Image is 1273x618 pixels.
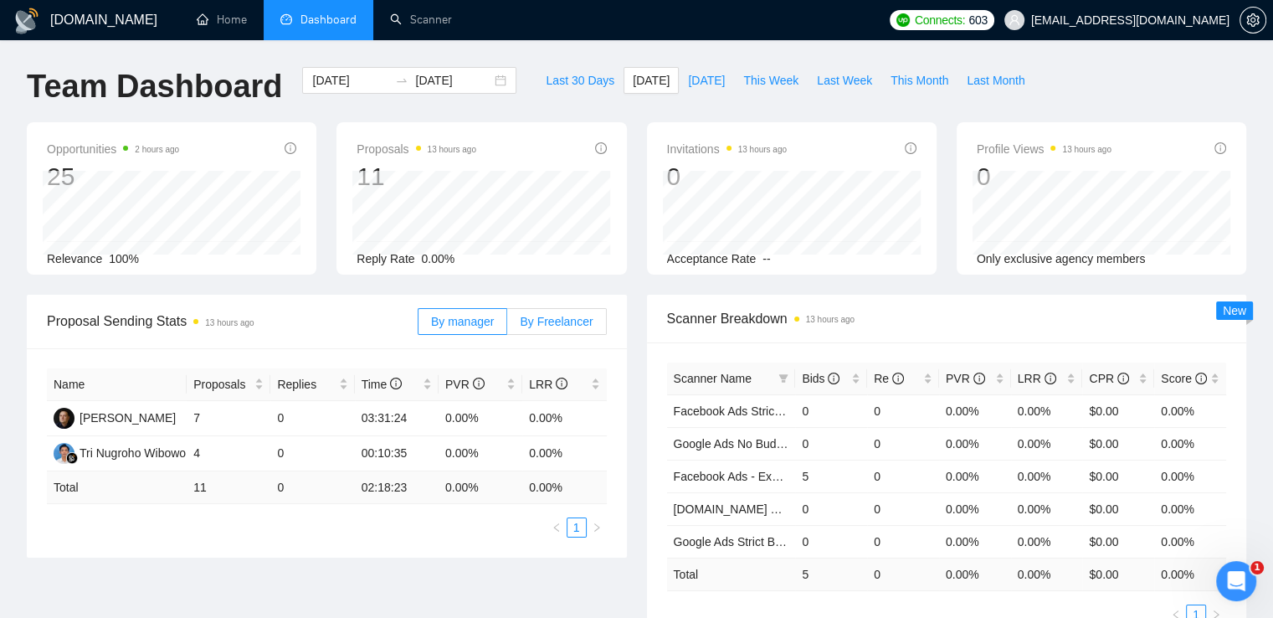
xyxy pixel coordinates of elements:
[522,471,606,504] td: 0.00 %
[867,492,939,525] td: 0
[778,373,788,384] span: filter
[674,404,819,418] a: Facebook Ads Strict Budget
[667,252,757,265] span: Acceptance Rate
[1154,394,1226,427] td: 0.00%
[738,145,787,154] time: 13 hours ago
[431,315,494,328] span: By manager
[1240,13,1266,27] a: setting
[1011,427,1083,460] td: 0.00%
[1082,460,1154,492] td: $0.00
[795,525,867,558] td: 0
[395,74,408,87] span: to
[1154,558,1226,590] td: 0.00 %
[1011,460,1083,492] td: 0.00%
[867,394,939,427] td: 0
[357,139,476,159] span: Proposals
[1082,427,1154,460] td: $0.00
[1240,7,1266,33] button: setting
[946,372,985,385] span: PVR
[867,427,939,460] td: 0
[808,67,881,94] button: Last Week
[1154,525,1226,558] td: 0.00%
[390,13,452,27] a: searchScanner
[355,436,439,471] td: 00:10:35
[312,71,388,90] input: Start date
[1240,13,1265,27] span: setting
[439,436,522,471] td: 0.00%
[1082,492,1154,525] td: $0.00
[54,445,186,459] a: TNTri Nugroho Wibowo
[915,11,965,29] span: Connects:
[1223,304,1246,317] span: New
[428,145,476,154] time: 13 hours ago
[187,401,270,436] td: 7
[667,308,1227,329] span: Scanner Breakdown
[556,378,567,389] span: info-circle
[390,378,402,389] span: info-circle
[867,558,939,590] td: 0
[595,142,607,154] span: info-circle
[355,471,439,504] td: 02:18:23
[54,443,74,464] img: TN
[762,252,770,265] span: --
[1117,373,1129,384] span: info-circle
[674,470,837,483] a: Facebook Ads - Exact Phrasing
[567,518,586,537] a: 1
[967,71,1024,90] span: Last Month
[688,71,725,90] span: [DATE]
[674,372,752,385] span: Scanner Name
[667,161,787,193] div: 0
[734,67,808,94] button: This Week
[27,67,282,106] h1: Team Dashboard
[977,139,1111,159] span: Profile Views
[135,145,179,154] time: 2 hours ago
[939,525,1011,558] td: 0.00%
[66,452,78,464] img: gigradar-bm.png
[395,74,408,87] span: swap-right
[1011,394,1083,427] td: 0.00%
[939,558,1011,590] td: 0.00 %
[817,71,872,90] span: Last Week
[552,523,562,533] span: left
[357,161,476,193] div: 11
[592,523,602,533] span: right
[47,161,179,193] div: 25
[1154,427,1226,460] td: 0.00%
[633,71,670,90] span: [DATE]
[973,373,985,384] span: info-circle
[13,8,40,34] img: logo
[1062,145,1111,154] time: 13 hours ago
[187,368,270,401] th: Proposals
[47,471,187,504] td: Total
[939,492,1011,525] td: 0.00%
[54,410,176,424] a: DS[PERSON_NAME]
[1011,492,1083,525] td: 0.00%
[520,315,593,328] span: By Freelancer
[529,378,567,391] span: LRR
[828,373,839,384] span: info-circle
[802,372,839,385] span: Bids
[957,67,1034,94] button: Last Month
[674,535,804,548] a: Google Ads Strict Budget
[355,401,439,436] td: 03:31:24
[977,161,1111,193] div: 0
[422,252,455,265] span: 0.00%
[1161,372,1206,385] span: Score
[743,71,798,90] span: This Week
[896,13,910,27] img: upwork-logo.png
[522,436,606,471] td: 0.00%
[187,436,270,471] td: 4
[795,427,867,460] td: 0
[193,375,251,394] span: Proposals
[795,492,867,525] td: 0
[679,67,734,94] button: [DATE]
[587,518,607,538] li: Next Page
[892,373,904,384] span: info-circle
[270,471,354,504] td: 0
[270,368,354,401] th: Replies
[1082,394,1154,427] td: $0.00
[674,437,793,451] a: Google Ads No Budget
[439,471,522,504] td: 0.00 %
[1154,492,1226,525] td: 0.00%
[667,558,796,590] td: Total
